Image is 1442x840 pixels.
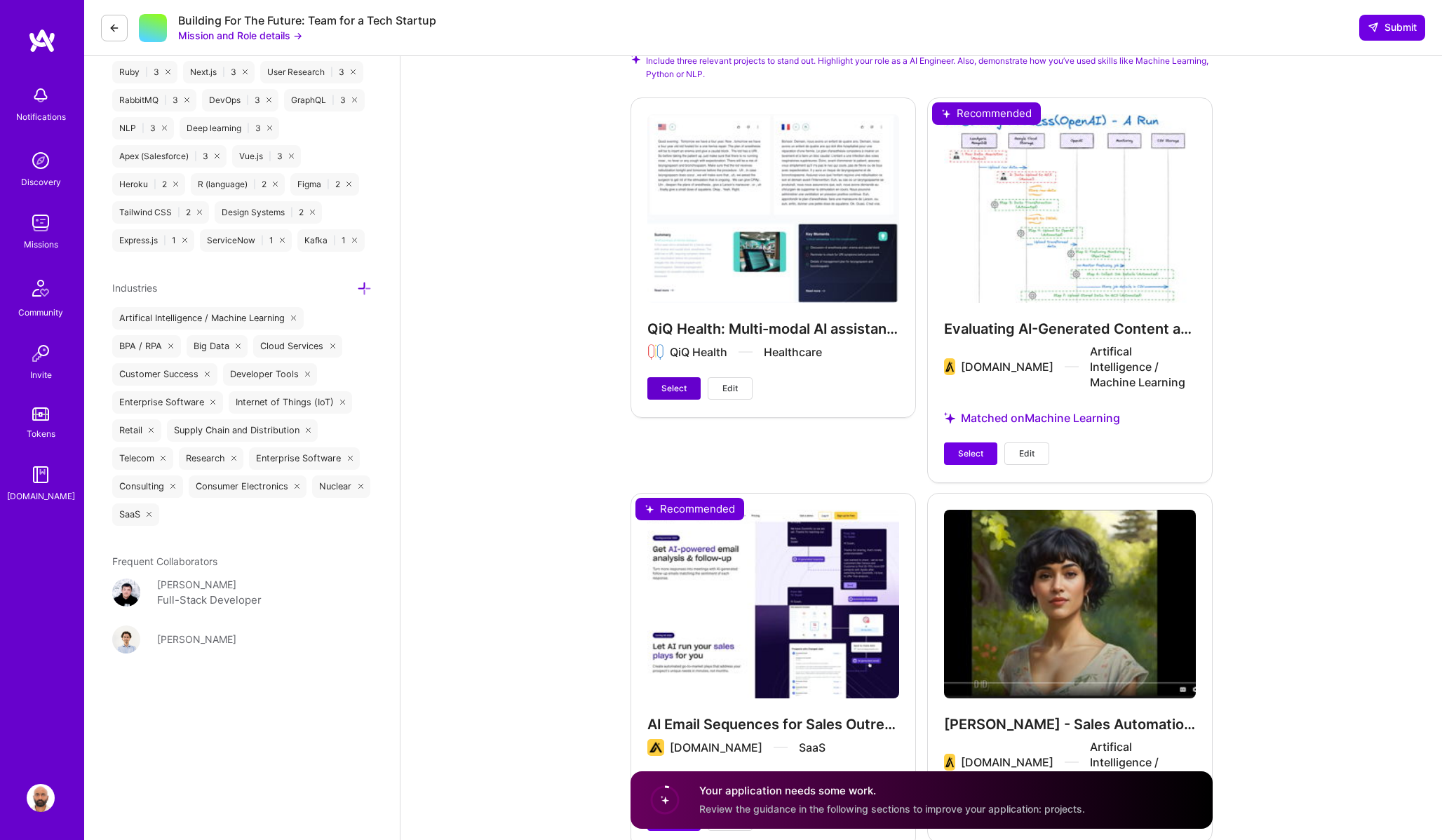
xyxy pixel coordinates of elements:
img: teamwork [27,209,55,237]
a: User Avatar[PERSON_NAME]Full-Stack Developer [112,577,372,609]
button: Select [944,442,997,465]
span: | [142,123,144,134]
div: Apex (Salesforce) 3 [112,145,227,168]
span: | [163,235,166,246]
div: Missions [24,237,58,252]
div: ServiceNow 1 [200,229,292,252]
span: Select [661,382,687,395]
img: Invite [27,339,55,367]
i: icon Close [215,154,220,158]
i: Check [631,54,640,64]
i: icon Close [205,372,210,377]
span: Edit [722,382,738,395]
i: icon Close [289,154,294,158]
div: GraphQL 3 [284,89,364,111]
i: icon Close [291,316,297,321]
i: icon Close [305,372,311,377]
img: User Avatar [27,784,55,812]
i: icon Close [168,344,174,349]
div: [PERSON_NAME] [157,577,236,592]
div: Vue.js 3 [232,145,301,168]
i: icon Close [295,484,300,489]
div: DevOps 3 [202,89,278,111]
span: | [261,235,264,246]
span: | [290,207,293,218]
div: Customer Success [112,363,217,386]
img: guide book [27,461,55,489]
div: Developer Tools [223,363,318,386]
img: logo [28,28,56,53]
i: icon Close [149,428,154,433]
i: icon Close [147,512,152,517]
div: Artifical Intelligence / Machine Learning [112,307,304,330]
img: User Avatar [112,625,140,653]
span: | [332,95,335,106]
div: Next.js 3 [183,61,255,83]
img: User Avatar [112,578,140,607]
div: Community [18,305,63,320]
i: icon Close [330,344,335,349]
i: icon Close [267,126,272,130]
div: Nuclear [312,475,370,498]
div: User Research 3 [260,61,363,83]
span: | [330,67,333,78]
span: | [145,67,148,78]
div: SaaS [112,503,159,526]
button: Select [647,377,701,400]
i: icon Close [358,484,363,489]
i: icon Close [173,182,178,187]
div: Notifications [16,109,66,124]
i: icon Close [306,428,311,433]
div: Enterprise Software [249,447,360,470]
i: icon Close [346,182,351,187]
i: icon Close [166,69,170,74]
img: Community [24,271,58,305]
span: Include three relevant projects to stand out. Highlight your role as a AI Engineer. Also, demonst... [646,54,1213,81]
span: | [246,95,249,106]
button: Edit [1004,442,1049,465]
i: icon Close [170,484,176,489]
a: User Avatar [23,784,58,812]
i: icon Close [351,69,356,74]
span: | [269,151,271,162]
i: icon Close [273,182,278,187]
button: Submit [1359,15,1425,40]
div: Ruby 3 [112,61,177,83]
i: icon Close [267,97,271,102]
img: discovery [27,147,55,175]
span: | [333,235,336,246]
i: icon Close [347,456,353,461]
i: icon Close [340,400,346,405]
i: icon SendLight [1368,22,1379,33]
div: Design Systems 2 [215,201,322,224]
div: [PERSON_NAME] [157,632,236,646]
i: icon Close [197,210,202,215]
span: Select [958,447,983,460]
div: Consulting [112,475,183,498]
a: User Avatar[PERSON_NAME] [112,625,372,653]
i: icon Close [280,238,285,243]
span: Edit [1019,447,1035,460]
div: Kafka 1 [297,229,364,252]
div: RabbitMQ 3 [112,89,196,111]
div: Invite [30,367,52,382]
span: | [154,179,156,190]
span: Submit [1368,20,1417,34]
span: | [222,67,225,78]
span: | [253,179,256,190]
div: Internet of Things (IoT) [229,391,353,414]
div: Full-Stack Developer [157,592,262,609]
div: Research [179,447,244,470]
button: Edit [708,377,753,400]
div: Tailwind CSS 2 [112,201,209,224]
i: icon LeftArrowDark [109,22,120,34]
span: | [194,151,197,162]
div: Deep learning 3 [180,117,279,140]
i: icon Close [352,238,357,243]
div: Cloud Services [253,335,342,358]
i: icon Close [352,97,357,102]
h4: Your application needs some work. [699,784,1085,799]
div: Express.js 1 [112,229,194,252]
div: Telecom [112,447,173,470]
i: icon Close [162,126,167,130]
